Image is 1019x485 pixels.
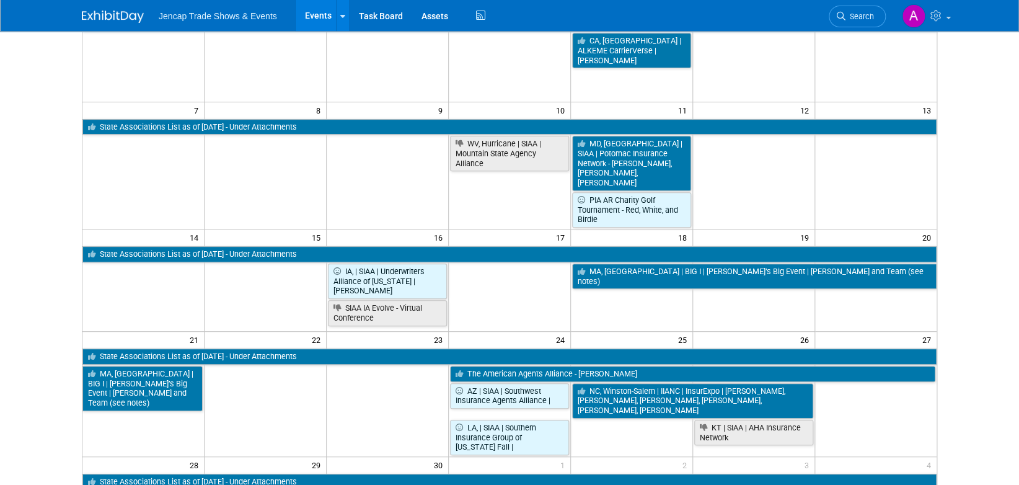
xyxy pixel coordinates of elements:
[450,136,569,171] a: WV, Hurricane | SIAA | Mountain State Agency Alliance
[82,11,144,23] img: ExhibitDay
[799,102,814,118] span: 12
[677,229,692,245] span: 18
[328,264,447,299] a: IA, | SIAA | Underwriters Alliance of [US_STATE] | [PERSON_NAME]
[450,420,569,455] a: LA, | SIAA | Southern Insurance Group of [US_STATE] Fall |
[559,457,570,473] span: 1
[921,332,937,347] span: 27
[311,457,326,473] span: 29
[829,6,886,27] a: Search
[572,192,691,228] a: PIA AR Charity Golf Tournament - Red, White, and Birdie
[188,457,204,473] span: 28
[450,383,569,409] a: AZ | SIAA | Southwest Insurance Agents Alliance |
[845,12,874,21] span: Search
[433,332,448,347] span: 23
[677,332,692,347] span: 25
[82,366,203,411] a: MA, [GEOGRAPHIC_DATA] | BIG I | [PERSON_NAME]’s Big Event | [PERSON_NAME] and Team (see notes)
[188,229,204,245] span: 14
[681,457,692,473] span: 2
[694,420,813,445] a: KT | SIAA | AHA Insurance Network
[433,457,448,473] span: 30
[921,229,937,245] span: 20
[677,102,692,118] span: 11
[311,229,326,245] span: 15
[572,33,691,68] a: CA, [GEOGRAPHIC_DATA] | ALKEME CarrierVerse | [PERSON_NAME]
[921,102,937,118] span: 13
[311,332,326,347] span: 22
[803,457,814,473] span: 3
[159,11,277,21] span: Jencap Trade Shows & Events
[572,264,937,289] a: MA, [GEOGRAPHIC_DATA] | BIG I | [PERSON_NAME]’s Big Event | [PERSON_NAME] and Team (see notes)
[193,102,204,118] span: 7
[555,332,570,347] span: 24
[82,119,937,135] a: State Associations List as of [DATE] - Under Attachments
[799,229,814,245] span: 19
[799,332,814,347] span: 26
[433,229,448,245] span: 16
[82,349,937,365] a: State Associations List as of [DATE] - Under Attachments
[437,102,448,118] span: 9
[572,383,813,419] a: NC, Winston-Salem | IIANC | InsurExpo | [PERSON_NAME], [PERSON_NAME], [PERSON_NAME], [PERSON_NAME...
[902,4,925,28] img: Allison Sharpe
[555,102,570,118] span: 10
[188,332,204,347] span: 21
[555,229,570,245] span: 17
[572,136,691,191] a: MD, [GEOGRAPHIC_DATA] | SIAA | Potomac Insurance Network - [PERSON_NAME], [PERSON_NAME], [PERSON_...
[328,300,447,326] a: SIAA IA Evolve - Virtual Conference
[925,457,937,473] span: 4
[450,366,935,382] a: The American Agents Alliance - [PERSON_NAME]
[82,246,937,262] a: State Associations List as of [DATE] - Under Attachments
[315,102,326,118] span: 8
